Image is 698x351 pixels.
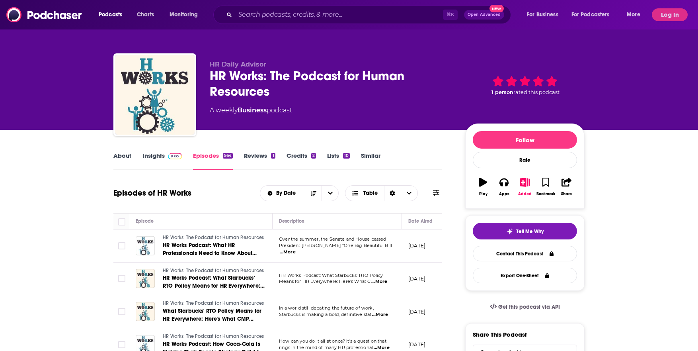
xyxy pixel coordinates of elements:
button: Follow [473,131,577,149]
span: ...More [371,278,387,285]
span: More [627,9,640,20]
a: HR Works: The Podcast for Human Resources [163,333,266,340]
button: open menu [322,186,338,201]
span: Monitoring [170,9,198,20]
h2: Choose List sort [260,185,339,201]
a: HR Works Podcast: What HR Professionals Need to Know About [PERSON_NAME] "One Big Beautiful Bill"... [163,241,266,257]
img: Podchaser - Follow, Share and Rate Podcasts [6,7,83,22]
div: Play [479,192,487,196]
div: Episode [136,216,154,226]
a: About [113,152,131,170]
span: Toggle select row [118,341,125,348]
div: Added [518,192,532,196]
a: Contact This Podcast [473,246,577,261]
a: Reviews1 [244,152,275,170]
button: tell me why sparkleTell Me Why [473,223,577,239]
div: 1 personrated this podcast [465,61,585,110]
span: HR Works: The Podcast for Human Resources [163,235,264,240]
div: 1 [271,153,275,159]
a: HR Works: The Podcast for Human Resources [163,267,266,275]
a: Get this podcast via API [484,297,566,317]
div: Bookmark [536,192,555,196]
span: What Starbucks' RTO Policy Means for HR Everywhere: Here's What CMP Research Says Pt. 1 [163,308,261,330]
span: Over the summer, the Senate and House passed [279,236,386,242]
p: [DATE] [408,242,425,249]
span: HR Works Podcast: What Starbucks’ RTO Policy Means for HR Everywhere: Here’s What CMP Research Sa... [163,275,265,297]
div: 2 [311,153,316,159]
span: ...More [374,345,390,351]
h3: Share This Podcast [473,331,527,338]
span: Open Advanced [468,13,501,17]
a: HR Works Podcast: What Starbucks’ RTO Policy Means for HR Everywhere: Here’s What CMP Research Sa... [163,274,266,290]
a: Similar [361,152,380,170]
span: For Business [527,9,558,20]
span: Table [363,190,378,196]
button: Choose View [345,185,418,201]
button: Sort Direction [305,186,322,201]
a: Business [238,106,267,114]
span: By Date [276,190,298,196]
span: President [PERSON_NAME] “One Big Beautiful Bill [279,243,392,248]
button: open menu [260,190,305,196]
span: rings in the mind of many HR professional [279,345,373,350]
span: Toggle select row [118,275,125,282]
span: Get this podcast via API [498,304,560,310]
span: ...More [372,312,388,318]
button: open menu [521,8,568,21]
span: HR Works Podcast: What HR Professionals Need to Know About [PERSON_NAME] "One Big Beautiful Bill"... [163,242,257,273]
button: Play [473,173,493,201]
button: Export One-Sheet [473,268,577,283]
span: In a world still debating the future of work, [279,305,374,311]
a: HR Works: The Podcast for Human Resources [163,300,266,307]
span: rated this podcast [513,89,560,95]
button: Added [515,173,535,201]
p: [DATE] [408,308,425,315]
span: HR Works: The Podcast for Human Resources [163,268,264,273]
span: Tell Me Why [516,228,544,235]
img: Podchaser Pro [168,153,182,159]
span: Podcasts [99,9,122,20]
a: Lists10 [327,152,350,170]
p: [DATE] [408,275,425,282]
span: HR Works: The Podcast for Human Resources [163,300,264,306]
div: Share [561,192,572,196]
div: Description [279,216,304,226]
a: Episodes564 [193,152,233,170]
button: Bookmark [535,173,556,201]
button: Share [556,173,577,201]
span: Starbucks is making a bold, definitive stat [279,312,371,317]
span: ...More [280,249,296,255]
div: Sort Direction [384,186,401,201]
button: Open AdvancedNew [464,10,504,20]
div: 564 [223,153,233,159]
span: HR Works: The Podcast for Human Resources [163,333,264,339]
span: Toggle select row [118,308,125,315]
a: What Starbucks' RTO Policy Means for HR Everywhere: Here's What CMP Research Says Pt. 1 [163,307,266,323]
button: Apps [493,173,514,201]
button: open menu [621,8,650,21]
span: ⌘ K [443,10,458,20]
button: open menu [164,8,208,21]
div: Date Aired [408,216,433,226]
span: Toggle select row [118,242,125,249]
span: Charts [137,9,154,20]
div: Rate [473,152,577,168]
button: open menu [93,8,133,21]
span: Means for HR Everywhere: Here’s What C [279,278,371,284]
span: HR Works Podcast: What Starbucks’ RTO Policy [279,273,383,278]
div: A weekly podcast [210,106,292,115]
button: open menu [566,8,621,21]
img: tell me why sparkle [507,228,513,235]
span: For Podcasters [571,9,610,20]
p: [DATE] [408,341,425,348]
h1: Episodes of HR Works [113,188,191,198]
a: Credits2 [287,152,316,170]
img: HR Works: The Podcast for Human Resources [115,55,195,135]
a: InsightsPodchaser Pro [142,152,182,170]
input: Search podcasts, credits, & more... [235,8,443,21]
div: Search podcasts, credits, & more... [221,6,519,24]
span: 1 person [491,89,513,95]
